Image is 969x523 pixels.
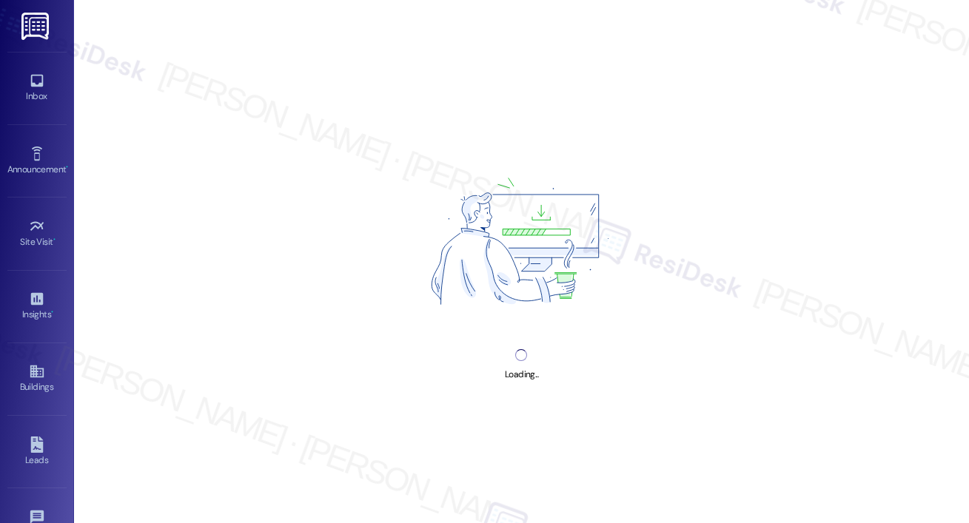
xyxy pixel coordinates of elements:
div: Loading... [505,367,538,382]
span: • [66,162,68,172]
span: • [53,234,56,245]
a: Leads [7,432,67,472]
a: Buildings [7,359,67,399]
img: ResiDesk Logo [21,13,52,40]
a: Site Visit • [7,214,67,254]
span: • [51,307,53,317]
a: Insights • [7,286,67,326]
a: Inbox [7,68,67,108]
